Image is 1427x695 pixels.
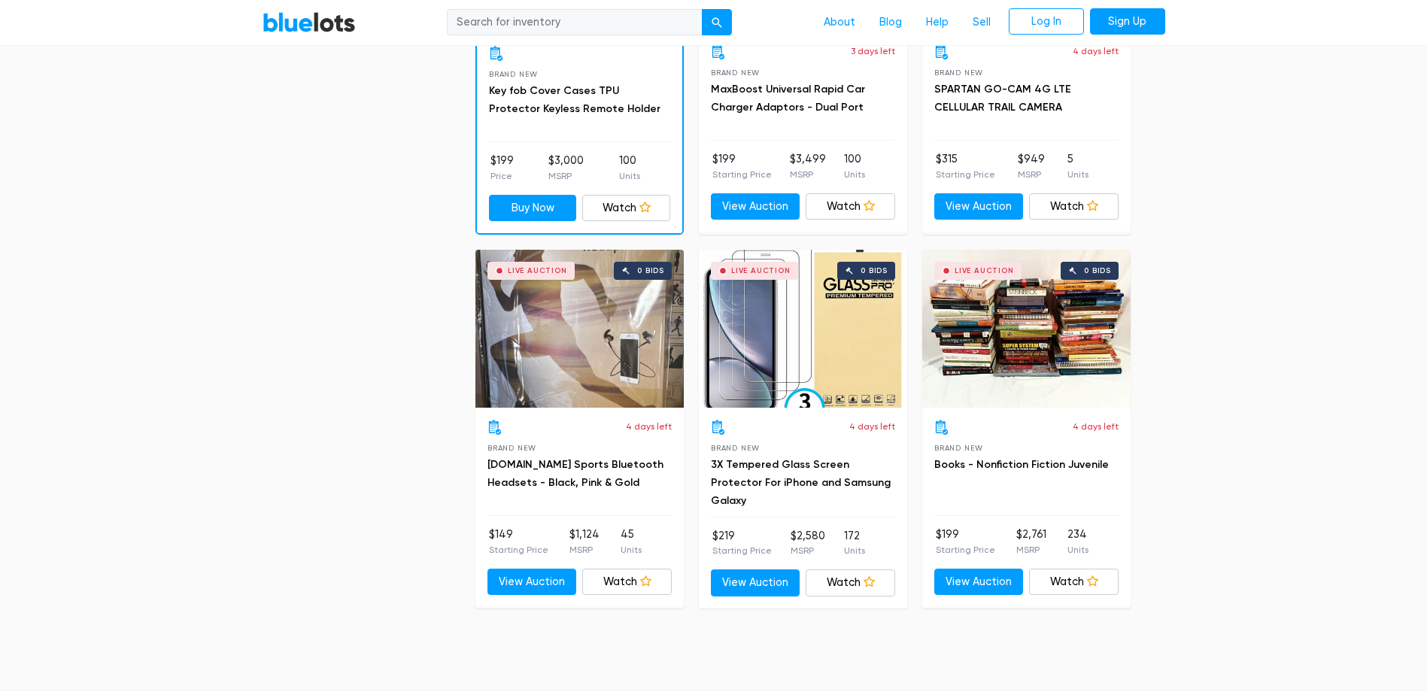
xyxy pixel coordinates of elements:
[1016,543,1046,557] p: MSRP
[569,543,600,557] p: MSRP
[1067,543,1088,557] p: Units
[812,8,867,37] a: About
[712,528,772,558] li: $219
[1084,267,1111,275] div: 0 bids
[961,8,1003,37] a: Sell
[844,528,865,558] li: 172
[487,458,663,489] a: [DOMAIN_NAME] Sports Bluetooth Headsets - Black, Pink & Gold
[489,527,548,557] li: $149
[548,169,584,183] p: MSRP
[1018,168,1045,181] p: MSRP
[790,151,826,181] li: $3,499
[548,153,584,183] li: $3,000
[712,168,772,181] p: Starting Price
[1067,151,1088,181] li: 5
[489,195,577,222] a: Buy Now
[1009,8,1084,35] a: Log In
[569,527,600,557] li: $1,124
[844,168,865,181] p: Units
[934,83,1071,114] a: SPARTAN GO-CAM 4G LTE CELLULAR TRAIL CAMERA
[1016,527,1046,557] li: $2,761
[489,543,548,557] p: Starting Price
[447,9,703,36] input: Search for inventory
[867,8,914,37] a: Blog
[790,168,826,181] p: MSRP
[844,151,865,181] li: 100
[490,169,514,183] p: Price
[936,527,995,557] li: $199
[955,267,1014,275] div: Live Auction
[712,544,772,557] p: Starting Price
[637,267,664,275] div: 0 bids
[849,420,895,433] p: 4 days left
[806,193,895,220] a: Watch
[1073,44,1119,58] p: 4 days left
[582,195,670,222] a: Watch
[1029,193,1119,220] a: Watch
[699,250,907,408] a: Live Auction 0 bids
[1067,168,1088,181] p: Units
[934,458,1109,471] a: Books - Nonfiction Fiction Juvenile
[934,569,1024,596] a: View Auction
[711,444,760,452] span: Brand New
[711,569,800,596] a: View Auction
[711,83,865,114] a: MaxBoost Universal Rapid Car Charger Adaptors - Dual Port
[936,168,995,181] p: Starting Price
[712,151,772,181] li: $199
[731,267,791,275] div: Live Auction
[1018,151,1045,181] li: $949
[263,11,356,33] a: BlueLots
[582,569,672,596] a: Watch
[861,267,888,275] div: 0 bids
[489,70,538,78] span: Brand New
[711,193,800,220] a: View Auction
[934,68,983,77] span: Brand New
[475,250,684,408] a: Live Auction 0 bids
[1029,569,1119,596] a: Watch
[490,153,514,183] li: $199
[487,444,536,452] span: Brand New
[936,543,995,557] p: Starting Price
[711,458,891,507] a: 3X Tempered Glass Screen Protector For iPhone and Samsung Galaxy
[621,543,642,557] p: Units
[626,420,672,433] p: 4 days left
[851,44,895,58] p: 3 days left
[621,527,642,557] li: 45
[791,528,825,558] li: $2,580
[934,193,1024,220] a: View Auction
[806,569,895,596] a: Watch
[619,169,640,183] p: Units
[1073,420,1119,433] p: 4 days left
[922,250,1131,408] a: Live Auction 0 bids
[508,267,567,275] div: Live Auction
[934,444,983,452] span: Brand New
[619,153,640,183] li: 100
[844,544,865,557] p: Units
[489,84,660,115] a: Key fob Cover Cases TPU Protector Keyless Remote Holder
[936,151,995,181] li: $315
[791,544,825,557] p: MSRP
[1090,8,1165,35] a: Sign Up
[487,569,577,596] a: View Auction
[1067,527,1088,557] li: 234
[914,8,961,37] a: Help
[711,68,760,77] span: Brand New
